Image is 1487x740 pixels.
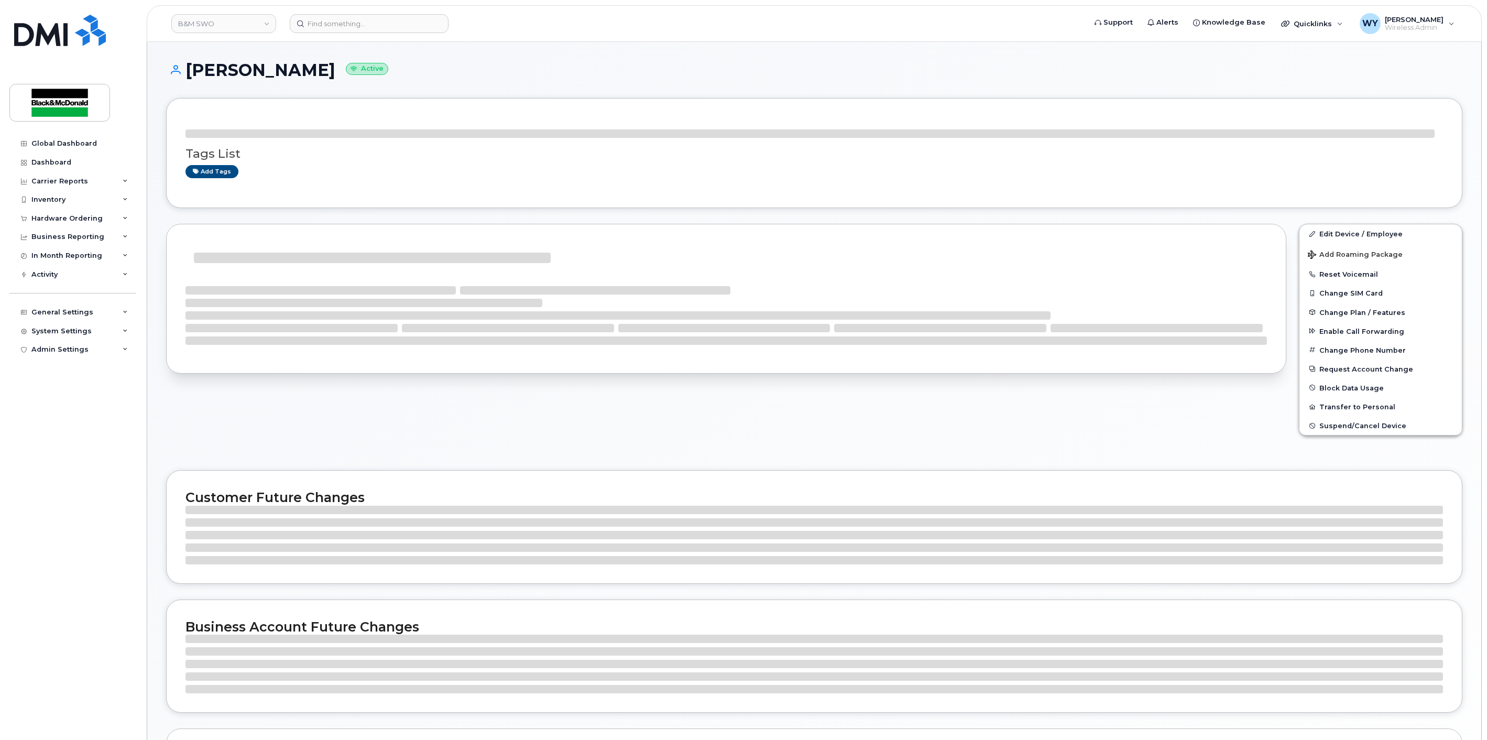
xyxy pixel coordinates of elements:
[185,619,1443,635] h2: Business Account Future Changes
[185,489,1443,505] h2: Customer Future Changes
[185,165,238,178] a: Add tags
[1299,397,1462,416] button: Transfer to Personal
[166,61,1462,79] h1: [PERSON_NAME]
[346,63,388,75] small: Active
[1299,322,1462,341] button: Enable Call Forwarding
[1299,303,1462,322] button: Change Plan / Features
[185,147,1443,160] h3: Tags List
[1299,224,1462,243] a: Edit Device / Employee
[1299,265,1462,284] button: Reset Voicemail
[1299,416,1462,435] button: Suspend/Cancel Device
[1319,422,1406,430] span: Suspend/Cancel Device
[1319,327,1404,335] span: Enable Call Forwarding
[1299,378,1462,397] button: Block Data Usage
[1299,284,1462,302] button: Change SIM Card
[1308,251,1403,260] span: Add Roaming Package
[1299,243,1462,265] button: Add Roaming Package
[1299,341,1462,360] button: Change Phone Number
[1319,308,1405,316] span: Change Plan / Features
[1299,360,1462,378] button: Request Account Change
